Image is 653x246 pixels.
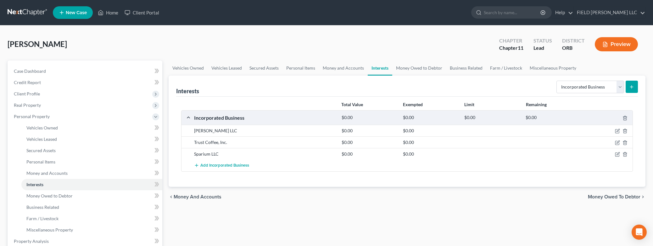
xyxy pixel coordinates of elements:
div: $0.00 [338,139,400,146]
a: Money and Accounts [21,168,162,179]
span: Credit Report [14,80,41,85]
strong: Total Value [341,102,363,107]
div: District [562,37,585,44]
i: chevron_right [640,194,645,199]
a: Case Dashboard [9,66,162,77]
a: Money Owed to Debtor [392,60,446,76]
strong: Limit [464,102,474,107]
span: Miscellaneous Property [26,227,73,232]
button: Add Incorporated Business [194,160,249,171]
a: Vehicles Owned [21,122,162,134]
a: Vehicles Leased [21,134,162,145]
div: $0.00 [400,115,461,121]
a: Business Related [21,202,162,213]
span: Personal Property [14,114,50,119]
div: $0.00 [400,139,461,146]
a: Credit Report [9,77,162,88]
a: Personal Items [282,60,319,76]
span: Add Incorporated Business [200,163,249,168]
div: Chapter [499,37,523,44]
button: chevron_left Money and Accounts [169,194,221,199]
a: Money and Accounts [319,60,368,76]
a: Secured Assets [246,60,282,76]
div: Incorporated Business [191,114,338,121]
div: $0.00 [400,151,461,157]
div: $0.00 [522,115,584,121]
button: Preview [595,37,638,51]
a: Personal Items [21,156,162,168]
span: Case Dashboard [14,68,46,74]
a: Help [552,7,573,18]
div: [PERSON_NAME] LLC [191,128,338,134]
span: Interests [26,182,43,187]
a: Miscellaneous Property [526,60,580,76]
span: Farm / Livestock [26,216,59,221]
strong: Remaining [526,102,547,107]
div: $0.00 [338,151,400,157]
a: Client Portal [121,7,162,18]
a: Home [95,7,121,18]
a: Business Related [446,60,486,76]
div: Lead [533,44,552,52]
span: Business Related [26,204,59,210]
a: Interests [21,179,162,190]
strong: Exempted [403,102,423,107]
a: Miscellaneous Property [21,224,162,236]
span: Real Property [14,102,41,108]
a: Vehicles Leased [208,60,246,76]
a: Secured Assets [21,145,162,156]
span: Vehicles Leased [26,136,57,142]
div: $0.00 [338,115,400,121]
input: Search by name... [484,7,541,18]
div: Sparium LLC [191,151,338,157]
i: chevron_left [169,194,174,199]
div: $0.00 [461,115,522,121]
span: Money and Accounts [174,194,221,199]
span: Money Owed to Debtor [588,194,640,199]
a: Farm / Livestock [21,213,162,224]
div: Interests [176,87,199,95]
div: ORB [562,44,585,52]
div: Trust Coffee, Inc. [191,139,338,146]
div: $0.00 [400,128,461,134]
a: Interests [368,60,392,76]
div: Status [533,37,552,44]
a: Vehicles Owned [169,60,208,76]
span: Client Profile [14,91,40,96]
div: Open Intercom Messenger [632,225,647,240]
a: Money Owed to Debtor [21,190,162,202]
span: Secured Assets [26,148,56,153]
span: Money Owed to Debtor [26,193,73,198]
a: FIELD [PERSON_NAME] LLC [574,7,645,18]
div: $0.00 [338,128,400,134]
span: [PERSON_NAME] [8,39,67,49]
a: Farm / Livestock [486,60,526,76]
span: 11 [518,45,523,51]
span: Personal Items [26,159,55,164]
div: Chapter [499,44,523,52]
span: Property Analysis [14,238,49,244]
span: Vehicles Owned [26,125,58,130]
span: Money and Accounts [26,170,68,176]
span: New Case [66,10,87,15]
button: Money Owed to Debtor chevron_right [588,194,645,199]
